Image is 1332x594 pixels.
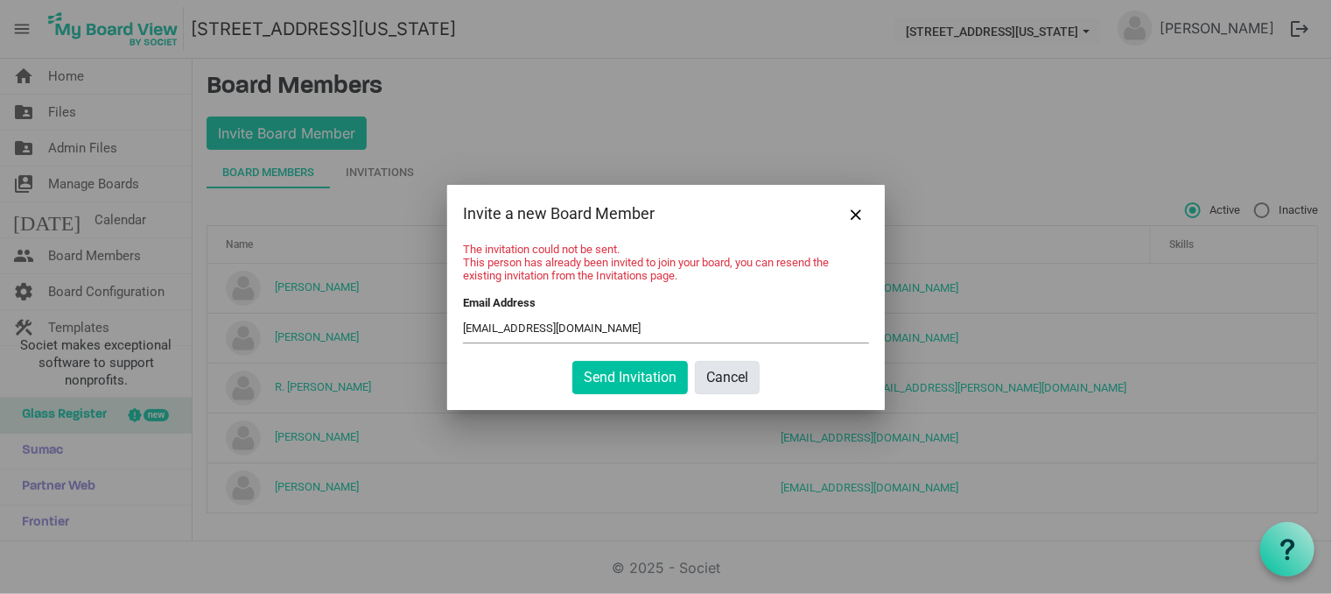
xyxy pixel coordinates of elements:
[843,201,869,227] button: Close
[695,361,760,394] button: Cancel
[463,201,788,227] div: Invite a new Board Member
[463,296,536,309] label: Email Address
[463,256,869,282] li: This person has already been invited to join your board, you can resend the existing invitation f...
[463,243,869,256] li: The invitation could not be sent.
[572,361,688,394] button: Send Invitation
